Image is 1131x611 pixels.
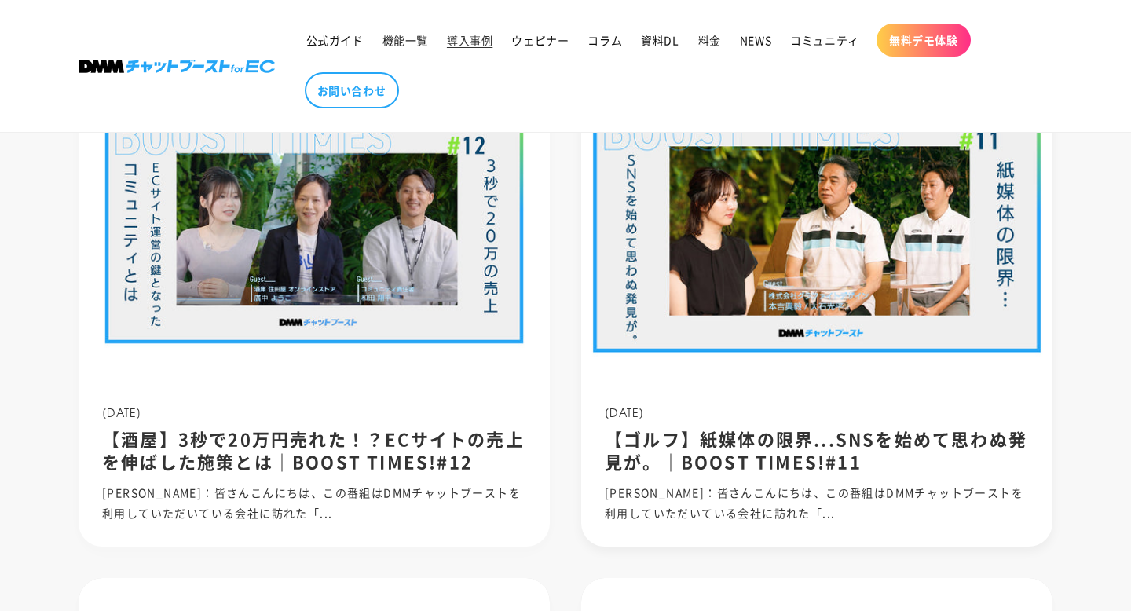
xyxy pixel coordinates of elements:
[297,24,373,57] a: 公式ガイド
[317,83,386,97] span: お問い合わせ
[102,427,526,472] h2: 【酒屋】3秒で20万円売れた！？ECサイトの売上を伸ばした施策とは｜BOOST TIMES!#12
[605,427,1029,472] h2: 【ゴルフ】紙媒体の限界...SNSを始めて思わぬ発見が。｜BOOST TIMES!#11
[587,33,622,47] span: コラム
[79,69,550,547] a: 【酒屋】3秒で20万円売れた！？ECサイトの売上を伸ばした施策とは｜BOOST TIMES!#12 [DATE]【酒屋】3秒で20万円売れた！？ECサイトの売上を伸ばした施策とは｜BOOST T...
[790,33,859,47] span: コミュニティ
[79,60,275,73] img: 株式会社DMM Boost
[641,33,679,47] span: 資料DL
[631,24,688,57] a: 資料DL
[373,24,437,57] a: 機能一覧
[102,483,526,522] p: [PERSON_NAME]：皆さんこんにちは、この番組はDMMチャットブーストを利用していただいている会社に訪れた「...
[698,33,721,47] span: 料金
[305,72,399,108] a: お問い合わせ
[447,33,492,47] span: 導入事例
[740,33,771,47] span: NEWS
[565,58,1069,394] img: 【ゴルフ】紙媒体の限界...SNSを始めて思わぬ発見が。｜BOOST TIMES!#11
[102,404,142,420] span: [DATE]
[437,24,502,57] a: 導入事例
[502,24,578,57] a: ウェビナー
[382,33,428,47] span: 機能一覧
[578,24,631,57] a: コラム
[79,69,550,383] img: 【酒屋】3秒で20万円売れた！？ECサイトの売上を伸ばした施策とは｜BOOST TIMES!#12
[581,69,1052,547] a: 【ゴルフ】紙媒体の限界...SNSを始めて思わぬ発見が。｜BOOST TIMES!#11 [DATE]【ゴルフ】紙媒体の限界...SNSを始めて思わぬ発見が。｜BOOST TIMES!#11[P...
[511,33,569,47] span: ウェビナー
[605,483,1029,522] p: [PERSON_NAME]：皆さんこんにちは、この番組はDMMチャットブーストを利用していただいている会社に訪れた「...
[689,24,730,57] a: 料金
[730,24,781,57] a: NEWS
[889,33,958,47] span: 無料デモ体験
[781,24,869,57] a: コミュニティ
[877,24,971,57] a: 無料デモ体験
[306,33,364,47] span: 公式ガイド
[605,404,645,420] span: [DATE]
